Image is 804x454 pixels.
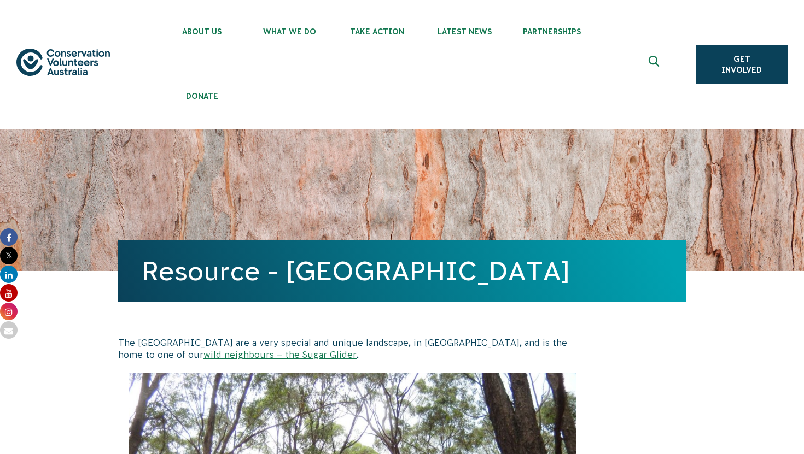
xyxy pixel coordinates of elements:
a: Get Involved [696,45,788,84]
img: logo.svg [16,49,110,76]
span: Take Action [333,27,421,36]
span: About Us [158,27,246,36]
h1: Resource - [GEOGRAPHIC_DATA] [142,256,662,286]
a: wild neighbours – the Sugar Glider [203,350,357,359]
span: Latest News [421,27,508,36]
span: Donate [158,92,246,101]
span: Expand search box [649,56,662,73]
span: Partnerships [508,27,596,36]
button: Expand search box Close search box [642,51,668,78]
span: The [GEOGRAPHIC_DATA] are a very special and unique landscape, in [GEOGRAPHIC_DATA], and is the h... [118,338,567,359]
span: What We Do [246,27,333,36]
